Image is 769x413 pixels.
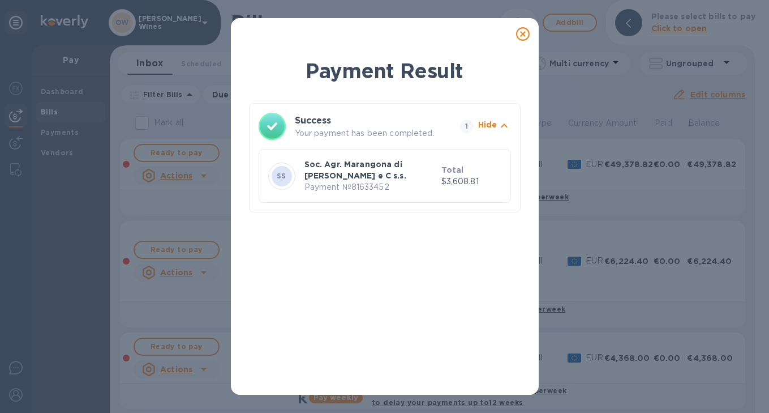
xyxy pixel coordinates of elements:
[277,172,286,180] b: SS
[304,159,437,181] p: Soc. Agr. Marangona di [PERSON_NAME] e C s.s.
[295,114,440,127] h3: Success
[478,119,497,130] p: Hide
[304,181,437,193] p: Payment № 81633452
[249,57,521,85] h1: Payment Result
[460,120,474,133] span: 1
[441,176,501,188] p: $3,608.81
[295,127,456,139] p: Your payment has been completed.
[441,165,464,174] b: Total
[478,119,511,134] button: Hide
